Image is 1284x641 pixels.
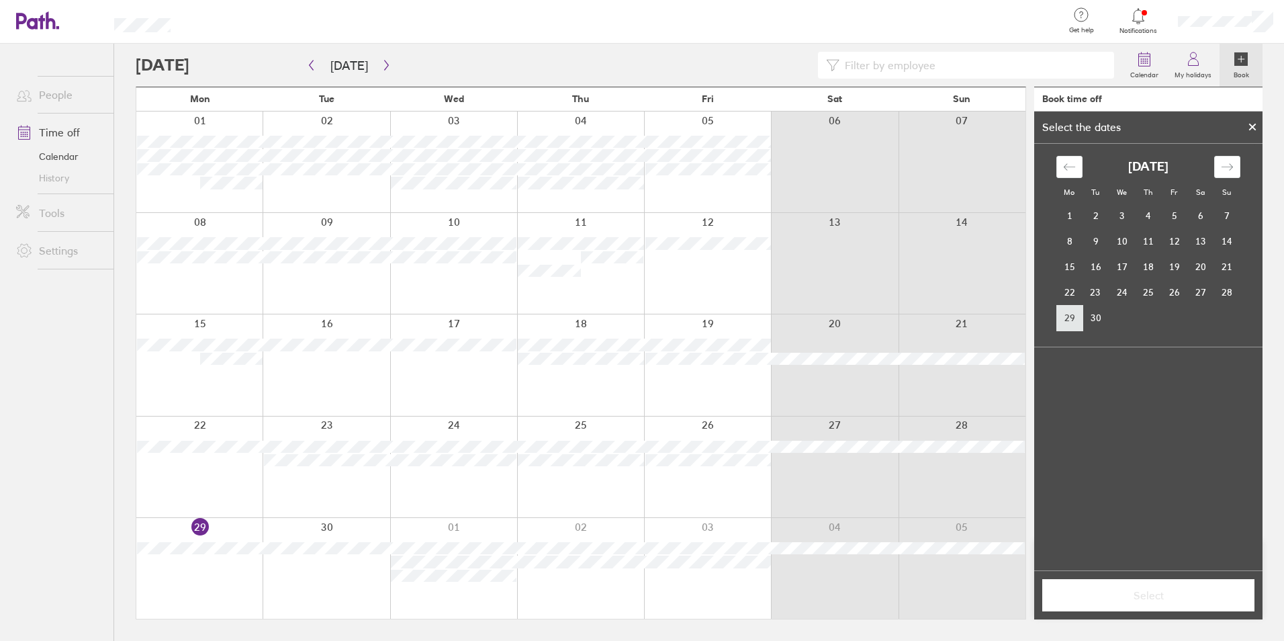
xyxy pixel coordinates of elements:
span: Fri [702,93,714,104]
td: Tuesday, September 30, 2025 [1083,305,1109,331]
a: Tools [5,200,113,226]
td: Thursday, September 4, 2025 [1135,203,1161,228]
div: Select the dates [1034,121,1129,133]
span: Tue [319,93,334,104]
td: Monday, September 22, 2025 [1056,280,1083,305]
span: Notifications [1117,27,1160,35]
td: Tuesday, September 2, 2025 [1083,203,1109,228]
span: Sat [827,93,842,104]
small: Sa [1196,187,1205,197]
td: Saturday, September 20, 2025 [1187,254,1213,280]
td: Thursday, September 11, 2025 [1135,228,1161,254]
span: Select [1052,589,1245,601]
a: Time off [5,119,113,146]
span: Get help [1060,26,1103,34]
small: Th [1144,187,1152,197]
td: Monday, September 29, 2025 [1056,305,1083,331]
button: [DATE] [320,54,379,77]
a: Notifications [1117,7,1160,35]
td: Monday, September 8, 2025 [1056,228,1083,254]
td: Tuesday, September 16, 2025 [1083,254,1109,280]
td: Wednesday, September 3, 2025 [1109,203,1135,228]
td: Friday, September 26, 2025 [1161,280,1187,305]
span: Mon [190,93,210,104]
a: People [5,81,113,108]
td: Saturday, September 27, 2025 [1187,280,1213,305]
td: Sunday, September 14, 2025 [1213,228,1240,254]
a: Calendar [1122,44,1166,87]
td: Friday, September 5, 2025 [1161,203,1187,228]
a: Calendar [5,146,113,167]
td: Tuesday, September 9, 2025 [1083,228,1109,254]
small: Tu [1091,187,1099,197]
td: Friday, September 19, 2025 [1161,254,1187,280]
td: Saturday, September 6, 2025 [1187,203,1213,228]
td: Sunday, September 21, 2025 [1213,254,1240,280]
td: Tuesday, September 23, 2025 [1083,280,1109,305]
a: History [5,167,113,189]
td: Thursday, September 18, 2025 [1135,254,1161,280]
td: Wednesday, September 17, 2025 [1109,254,1135,280]
input: Filter by employee [839,52,1106,78]
div: Calendar [1042,144,1255,347]
td: Sunday, September 28, 2025 [1213,280,1240,305]
label: My holidays [1166,67,1220,79]
div: Book time off [1042,93,1102,104]
div: Move forward to switch to the next month. [1214,156,1240,178]
a: My holidays [1166,44,1220,87]
td: Monday, September 15, 2025 [1056,254,1083,280]
a: Settings [5,237,113,264]
td: Sunday, September 7, 2025 [1213,203,1240,228]
td: Thursday, September 25, 2025 [1135,280,1161,305]
td: Saturday, September 13, 2025 [1187,228,1213,254]
td: Friday, September 12, 2025 [1161,228,1187,254]
strong: [DATE] [1128,160,1168,174]
button: Select [1042,579,1254,611]
label: Calendar [1122,67,1166,79]
small: Su [1222,187,1231,197]
a: Book [1220,44,1263,87]
td: Monday, September 1, 2025 [1056,203,1083,228]
small: Fr [1171,187,1177,197]
div: Move backward to switch to the previous month. [1056,156,1083,178]
td: Wednesday, September 24, 2025 [1109,280,1135,305]
small: We [1117,187,1127,197]
label: Book [1226,67,1257,79]
small: Mo [1064,187,1074,197]
span: Wed [444,93,464,104]
span: Sun [953,93,970,104]
td: Wednesday, September 10, 2025 [1109,228,1135,254]
span: Thu [572,93,589,104]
